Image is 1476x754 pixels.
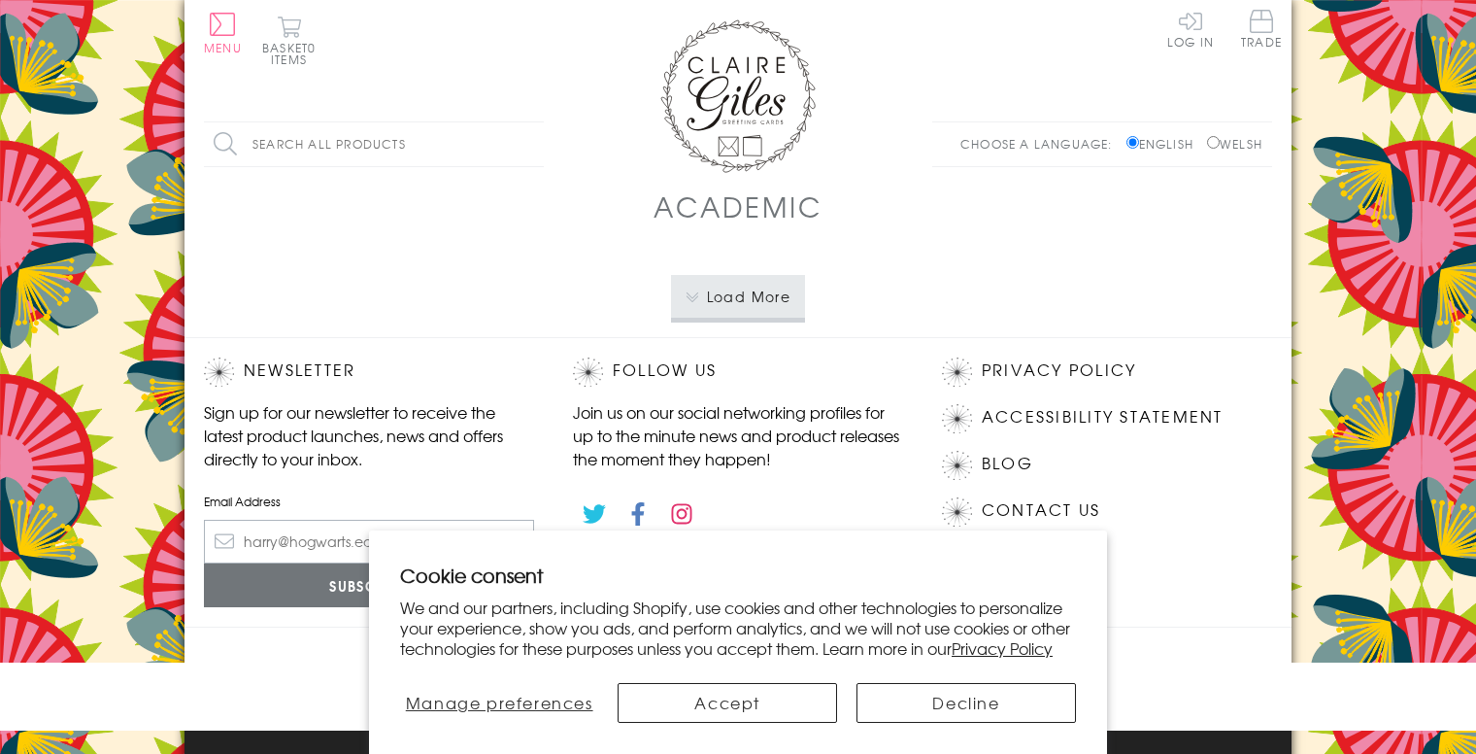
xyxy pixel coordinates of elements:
[271,39,316,68] span: 0 items
[204,520,534,564] input: harry@hogwarts.edu
[982,404,1224,430] a: Accessibility Statement
[618,683,837,723] button: Accept
[400,598,1076,658] p: We and our partners, including Shopify, use cookies and other technologies to personalize your ex...
[204,13,242,53] button: Menu
[1207,136,1220,149] input: Welsh
[204,358,534,387] h2: Newsletter
[400,683,598,723] button: Manage preferences
[204,400,534,470] p: Sign up for our newsletter to receive the latest product launches, news and offers directly to yo...
[1126,136,1139,149] input: English
[204,39,242,56] span: Menu
[1241,10,1282,51] a: Trade
[960,135,1123,153] p: Choose a language:
[856,683,1076,723] button: Decline
[406,691,593,714] span: Manage preferences
[671,275,806,318] button: Load More
[1241,10,1282,48] span: Trade
[982,497,1100,524] a: Contact Us
[982,451,1033,477] a: Blog
[982,358,1136,384] a: Privacy Policy
[204,564,534,607] input: Subscribe
[573,400,903,470] p: Join us on our social networking profiles for up to the minute news and product releases the mome...
[1207,135,1262,153] label: Welsh
[952,636,1053,660] a: Privacy Policy
[204,493,534,510] label: Email Address
[573,358,903,387] h2: Follow Us
[262,16,316,65] button: Basket0 items
[654,187,822,226] h1: Academic
[660,19,816,173] img: Claire Giles Greetings Cards
[524,122,544,166] input: Search
[1126,135,1203,153] label: English
[204,122,544,166] input: Search all products
[400,562,1076,589] h2: Cookie consent
[1167,10,1214,48] a: Log In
